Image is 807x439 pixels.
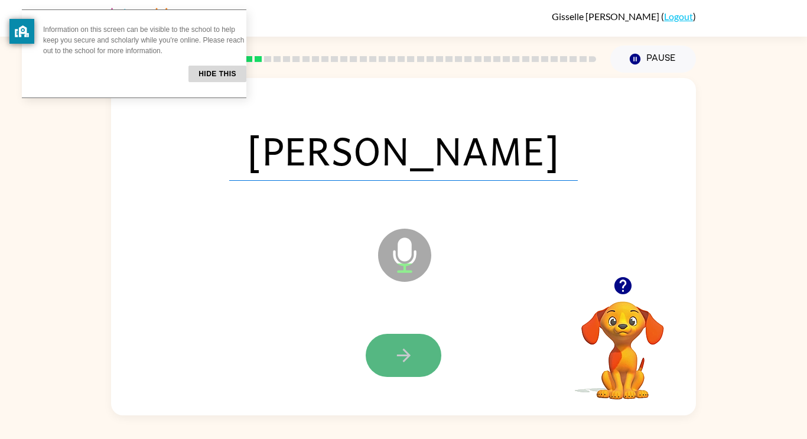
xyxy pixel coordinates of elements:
span: Gisselle [PERSON_NAME] [552,11,661,22]
img: Literably [111,5,177,31]
video: Your browser must support playing .mp4 files to use Literably. Please try using another browser. [564,283,682,401]
span: [PERSON_NAME] [229,119,578,181]
a: Logout [664,11,693,22]
button: Pause [610,45,696,73]
div: ( ) [552,11,696,22]
button: privacy banner [9,19,34,44]
p: Information on this screen can be visible to the school to help keep you secure and scholarly whi... [43,24,246,56]
button: Hide this [188,66,246,82]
